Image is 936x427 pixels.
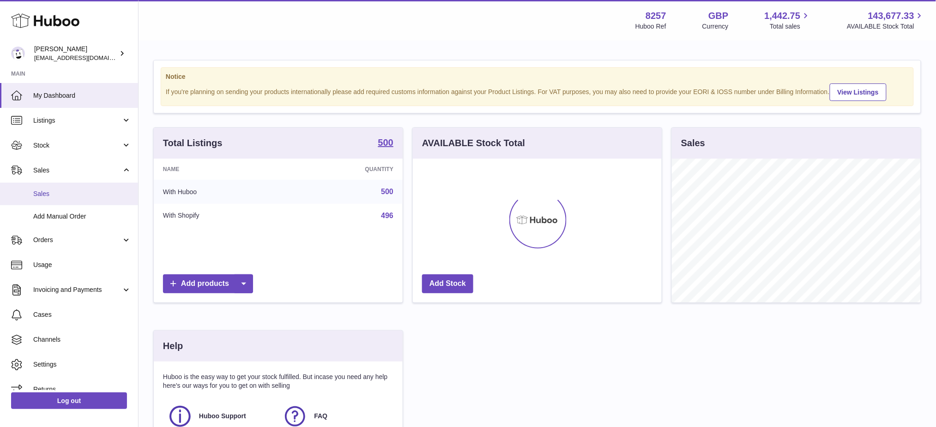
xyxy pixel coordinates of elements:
a: 143,677.33 AVAILABLE Stock Total [847,10,925,31]
span: Channels [33,335,131,344]
span: Stock [33,141,121,150]
div: [PERSON_NAME] [34,45,117,62]
span: [EMAIL_ADDRESS][DOMAIN_NAME] [34,54,136,61]
img: internalAdmin-8257@internal.huboo.com [11,47,25,60]
span: Returns [33,385,131,394]
strong: GBP [708,10,728,22]
strong: 8257 [646,10,666,22]
div: Currency [702,22,729,31]
span: 143,677.33 [868,10,914,22]
span: Invoicing and Payments [33,285,121,294]
div: Huboo Ref [635,22,666,31]
a: 1,442.75 Total sales [765,10,811,31]
a: Log out [11,392,127,409]
span: 1,442.75 [765,10,801,22]
span: Sales [33,190,131,198]
span: Usage [33,261,131,269]
span: AVAILABLE Stock Total [847,22,925,31]
span: My Dashboard [33,91,131,100]
span: Orders [33,236,121,244]
span: Listings [33,116,121,125]
span: Total sales [770,22,811,31]
span: Add Manual Order [33,212,131,221]
span: Cases [33,310,131,319]
span: Sales [33,166,121,175]
span: Settings [33,360,131,369]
